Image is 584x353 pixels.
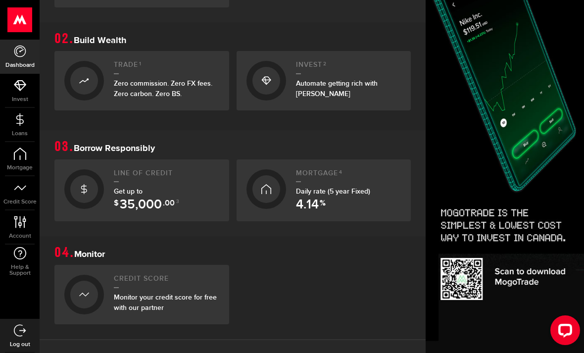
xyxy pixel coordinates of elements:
[176,199,179,204] sup: 3
[54,51,229,110] a: Trade1Zero commission. Zero FX fees. Zero carbon. Zero BS.
[237,51,411,110] a: Invest2Automate getting rich with [PERSON_NAME]
[320,200,326,211] span: %
[114,187,179,206] span: Get up to
[114,200,119,211] span: $
[163,200,175,211] span: .00
[296,169,401,183] h2: Mortgage
[114,275,219,288] h2: Credit Score
[139,61,142,67] sup: 1
[120,199,162,211] span: 35,000
[54,265,229,324] a: Credit ScoreMonitor your credit score for free with our partner
[54,32,411,46] h1: Build Wealth
[54,140,411,154] h1: Borrow Responsibly
[54,159,229,222] a: Line of creditGet up to $ 35,000 .00 3
[296,199,319,211] span: 4.14
[339,169,342,175] sup: 4
[296,79,378,98] span: Automate getting rich with [PERSON_NAME]
[542,311,584,353] iframe: LiveChat chat widget
[296,61,401,74] h2: Invest
[114,61,219,74] h2: Trade
[54,246,411,260] h1: Monitor
[296,187,370,196] span: Daily rate (5 year Fixed)
[237,159,411,222] a: Mortgage4Daily rate (5 year Fixed) 4.14 %
[114,293,217,312] span: Monitor your credit score for free with our partner
[114,169,219,183] h2: Line of credit
[323,61,327,67] sup: 2
[114,79,212,98] span: Zero commission. Zero FX fees. Zero carbon. Zero BS.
